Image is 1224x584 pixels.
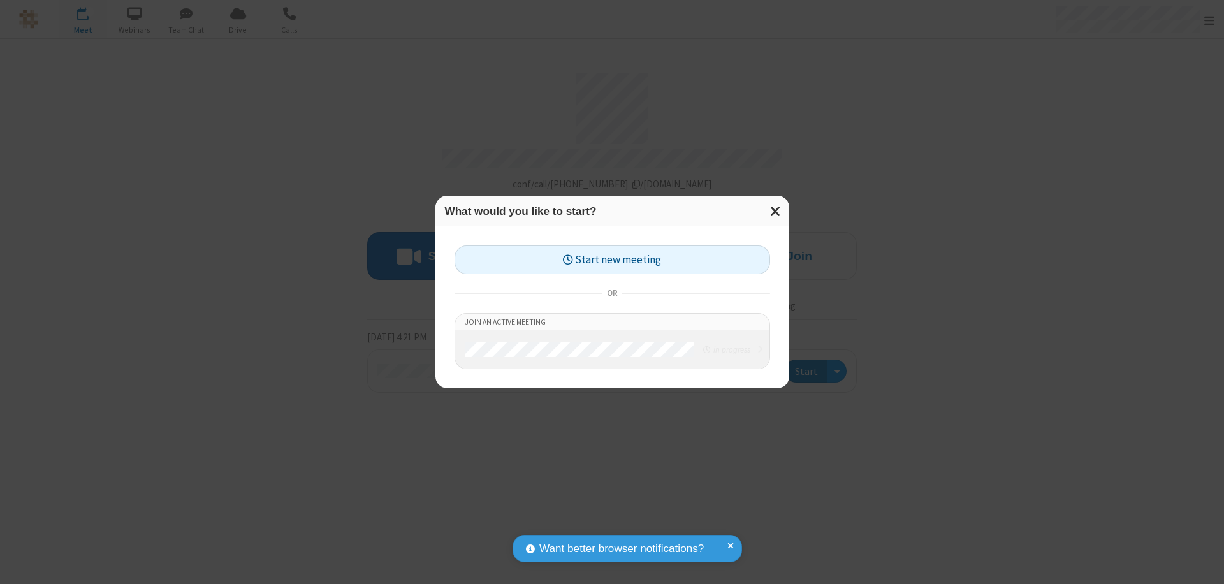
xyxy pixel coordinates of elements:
[539,541,704,557] span: Want better browser notifications?
[455,245,770,274] button: Start new meeting
[445,205,780,217] h3: What would you like to start?
[762,196,789,227] button: Close modal
[455,314,769,330] li: Join an active meeting
[602,285,622,303] span: or
[703,344,750,356] em: in progress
